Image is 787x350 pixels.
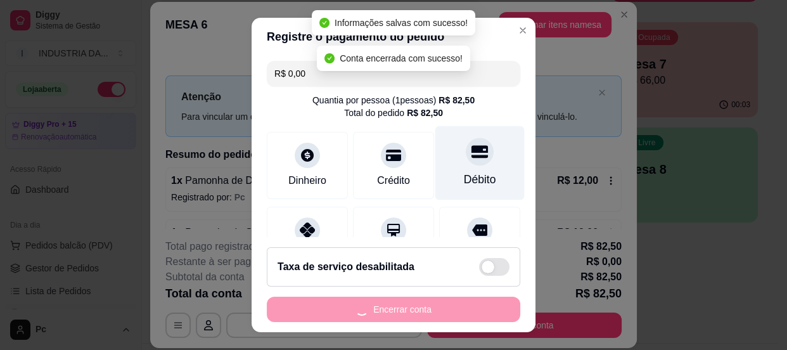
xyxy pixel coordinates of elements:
[274,61,513,86] input: Ex.: hambúrguer de cordeiro
[464,171,496,188] div: Débito
[438,94,475,107] div: R$ 82,50
[407,107,443,119] div: R$ 82,50
[312,94,475,107] div: Quantia por pessoa ( 1 pessoas)
[513,20,533,41] button: Close
[288,173,326,188] div: Dinheiro
[324,53,335,63] span: check-circle
[252,18,535,56] header: Registre o pagamento do pedido
[377,173,410,188] div: Crédito
[340,53,463,63] span: Conta encerrada com sucesso!
[319,18,330,28] span: check-circle
[278,259,414,275] h2: Taxa de serviço desabilitada
[335,18,468,28] span: Informações salvas com sucesso!
[344,107,443,119] div: Total do pedido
